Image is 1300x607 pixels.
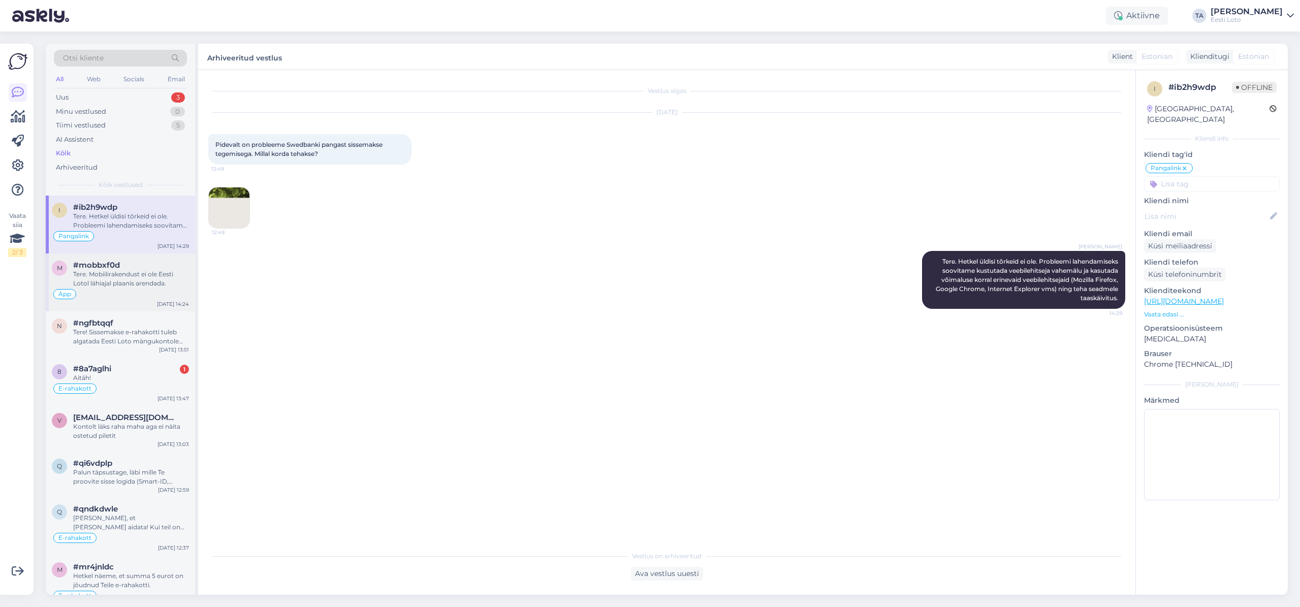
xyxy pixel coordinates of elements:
span: [PERSON_NAME] [1079,243,1122,250]
span: Pangalink [58,233,89,239]
div: [DATE] 13:03 [157,440,189,448]
p: Vaata edasi ... [1144,310,1280,319]
span: Äpp [58,291,71,297]
span: vaalmahendrik@gmail.com [73,413,179,422]
div: Email [166,73,187,86]
p: Operatsioonisüsteem [1144,323,1280,334]
span: 12:49 [212,229,250,236]
div: Aktiivne [1106,7,1168,25]
div: Tere. Hetkel üldisi tõrkeid ei ole. Probleemi lahendamiseks soovitame kustutada veebilehitseja va... [73,212,189,230]
span: #ngfbtqqf [73,318,113,328]
img: Askly Logo [8,52,27,71]
span: n [57,322,62,330]
div: 3 [171,92,185,103]
p: Klienditeekond [1144,285,1280,296]
div: Kõik [56,148,71,158]
div: [DATE] 12:37 [158,544,189,552]
p: Kliendi nimi [1144,196,1280,206]
div: Aitäh! [73,373,189,382]
p: Brauser [1144,348,1280,359]
div: Ava vestlus uuesti [631,567,703,581]
span: #mr4jnldc [73,562,114,571]
p: Kliendi telefon [1144,257,1280,268]
div: Kontolt läks raha maha aga ei näita ostetud piletit [73,422,189,440]
p: Kliendi email [1144,229,1280,239]
span: #qi6vdplp [73,459,112,468]
span: Estonian [1238,51,1269,62]
p: Kliendi tag'id [1144,149,1280,160]
span: q [57,462,62,470]
input: Lisa nimi [1145,211,1268,222]
span: i [1154,85,1156,92]
div: Minu vestlused [56,107,106,117]
div: Hetkel näeme, et summa 5 eurot on jõudnud Teile e-rahakotti. [73,571,189,590]
div: [DATE] [208,108,1125,117]
div: [DATE] 13:51 [159,346,189,354]
div: Uus [56,92,69,103]
span: v [57,417,61,424]
span: Tere. Hetkel üldisi tõrkeid ei ole. Probleemi lahendamiseks soovitame kustutada veebilehitseja va... [936,258,1120,302]
div: [DATE] 14:24 [157,300,189,308]
div: Vestlus algas [208,86,1125,95]
span: E-rahakott [58,535,91,541]
div: All [54,73,66,86]
span: Pangalink [1151,165,1181,171]
span: #mobbxf0d [73,261,120,270]
span: #ib2h9wdp [73,203,117,212]
span: E-rahakott [58,593,91,599]
span: Kõik vestlused [99,180,143,189]
div: Socials [121,73,146,86]
div: [PERSON_NAME] [1211,8,1283,16]
div: 2 / 3 [8,248,26,257]
div: Küsi telefoninumbrit [1144,268,1226,281]
div: Vaata siia [8,211,26,257]
div: Tere. Mobiilirakendust ei ole Eesti Lotol lähiajal plaanis arendada. [73,270,189,288]
div: Arhiveeritud [56,163,98,173]
span: 12:49 [211,165,249,173]
a: [URL][DOMAIN_NAME] [1144,297,1224,306]
span: 8 [57,368,61,375]
div: # ib2h9wdp [1168,81,1232,93]
div: 5 [171,120,185,131]
span: Otsi kliente [63,53,104,63]
p: Märkmed [1144,395,1280,406]
label: Arhiveeritud vestlus [207,50,282,63]
span: Pidevalt on probleeme Swedbanki pangast sissemakse tegemisega. Millal korda tehakse? [215,141,384,157]
div: Klienditugi [1186,51,1229,62]
div: Tiimi vestlused [56,120,106,131]
div: Klient [1108,51,1133,62]
a: [PERSON_NAME]Eesti Loto [1211,8,1294,24]
div: [DATE] 13:47 [157,395,189,402]
p: [MEDICAL_DATA] [1144,334,1280,344]
img: Attachment [209,187,249,228]
div: Eesti Loto [1211,16,1283,24]
div: Palun täpsustage, läbi mille Te proovite sisse logida (Smart-ID, Mobiil-ID, ID-kaart) [73,468,189,486]
div: [DATE] 12:59 [158,486,189,494]
div: [PERSON_NAME] [1144,380,1280,389]
span: Estonian [1142,51,1172,62]
span: i [58,206,60,214]
div: 0 [170,107,185,117]
div: [DATE] 14:29 [157,242,189,250]
div: 1 [180,365,189,374]
p: Chrome [TECHNICAL_ID] [1144,359,1280,370]
span: Vestlus on arhiveeritud [632,552,702,561]
div: Kliendi info [1144,134,1280,143]
span: #qndkdwle [73,504,118,514]
div: AI Assistent [56,135,93,145]
span: m [57,566,62,573]
span: E-rahakott [58,386,91,392]
div: Tere! Sissemakse e-rahakotti tuleb algatada Eesti Loto mängukontole sisseloginuna, sobiva panga p... [73,328,189,346]
div: [PERSON_NAME], et [PERSON_NAME] aidata! Kui teil on veel küsimusi, võtke julgelt ühendust. [73,514,189,532]
span: #8a7aglhi [73,364,111,373]
span: m [57,264,62,272]
div: Küsi meiliaadressi [1144,239,1216,253]
span: 14:29 [1084,309,1122,317]
div: TA [1192,9,1207,23]
span: q [57,508,62,516]
div: Web [85,73,103,86]
input: Lisa tag [1144,176,1280,191]
div: [GEOGRAPHIC_DATA], [GEOGRAPHIC_DATA] [1147,104,1270,125]
span: Offline [1232,82,1277,93]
